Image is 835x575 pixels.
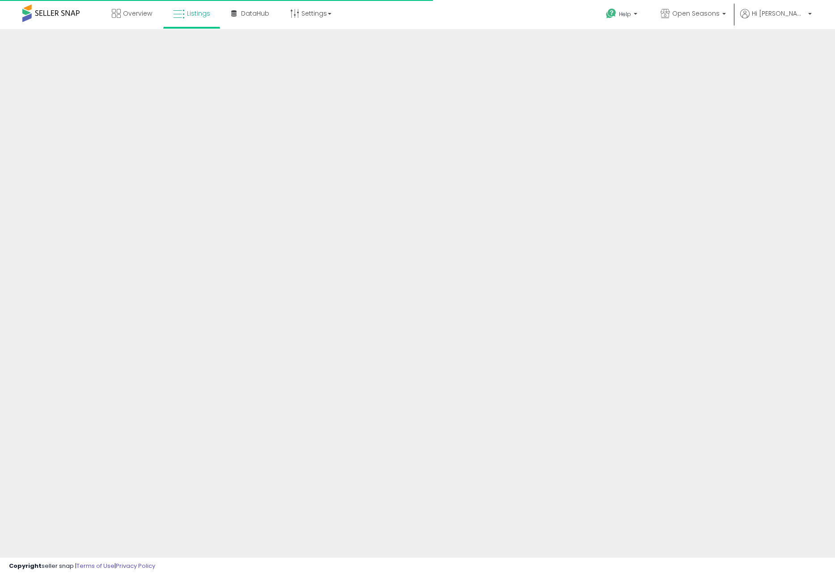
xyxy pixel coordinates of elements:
span: Open Seasons [672,9,720,18]
a: Hi [PERSON_NAME] [740,9,812,29]
i: Get Help [606,8,617,19]
span: Listings [187,9,210,18]
span: Hi [PERSON_NAME] [752,9,805,18]
span: Overview [123,9,152,18]
a: Help [599,1,646,29]
span: DataHub [241,9,269,18]
span: Help [619,10,631,18]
